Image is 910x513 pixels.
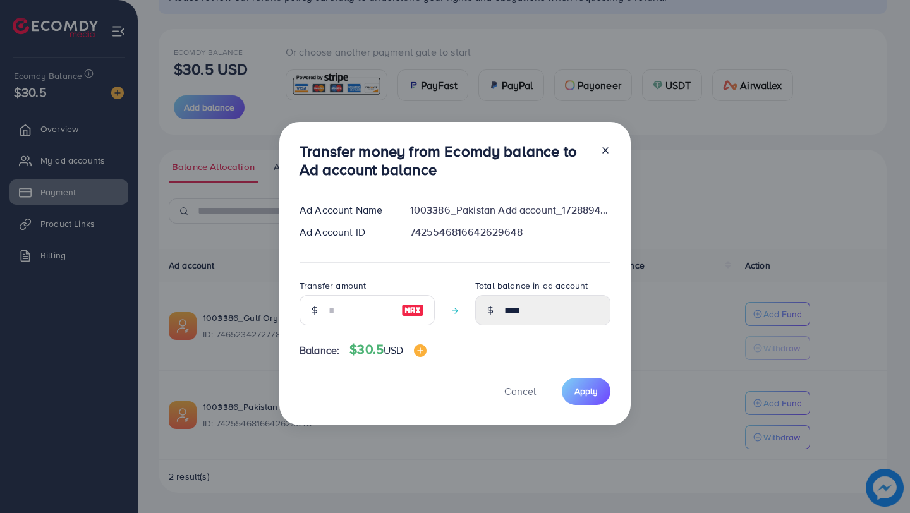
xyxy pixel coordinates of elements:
img: image [414,344,427,357]
span: Cancel [504,384,536,398]
div: Ad Account Name [289,203,400,217]
img: image [401,303,424,318]
span: Balance: [300,343,339,358]
label: Total balance in ad account [475,279,588,292]
div: Ad Account ID [289,225,400,239]
div: 7425546816642629648 [400,225,621,239]
span: Apply [574,385,598,397]
button: Cancel [488,378,552,405]
div: 1003386_Pakistan Add account_1728894866261 [400,203,621,217]
label: Transfer amount [300,279,366,292]
h3: Transfer money from Ecomdy balance to Ad account balance [300,142,590,179]
button: Apply [562,378,610,405]
h4: $30.5 [349,342,426,358]
span: USD [384,343,403,357]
